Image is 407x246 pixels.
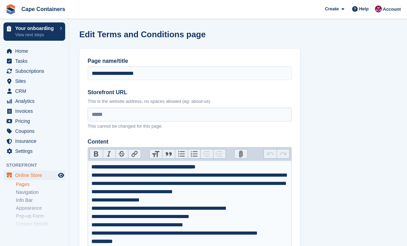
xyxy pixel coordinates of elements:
[3,96,65,106] a: menu
[15,136,57,146] span: Insurance
[162,149,175,158] button: Quote
[15,86,57,96] span: CRM
[15,146,57,156] span: Settings
[3,170,65,180] a: menu
[16,213,65,219] a: Pop-up Form
[3,22,65,41] a: Your onboarding View next steps
[15,170,57,180] span: Online Store
[3,76,65,86] a: menu
[103,149,116,158] button: Italic
[57,171,65,179] a: Preview store
[88,57,292,65] label: Page name/title
[15,46,57,56] span: Home
[3,106,65,116] a: menu
[200,149,213,158] button: Decrease Level
[15,106,57,116] span: Invoices
[277,149,289,158] button: Redo
[3,46,65,56] a: menu
[88,88,292,97] label: Storefront URL
[3,66,65,76] a: menu
[15,116,57,126] span: Pricing
[3,126,65,136] a: menu
[375,6,382,12] img: Matt Dollisson
[3,86,65,96] a: menu
[79,30,206,39] h1: Edit Terms and Conditions page
[264,149,277,158] button: Undo
[325,6,339,12] span: Create
[16,221,65,227] a: Contact Details
[15,32,56,38] p: View next steps
[3,136,65,146] a: menu
[213,149,226,158] button: Increase Level
[15,26,56,31] p: Your onboarding
[15,66,57,76] span: Subscriptions
[235,149,247,158] button: Attach Files
[6,4,16,14] img: stora-icon-8386f47178a22dfd0bd8f6a31ec36ba5ce8667c1dd55bd0f319d3a0aa187defe.svg
[15,76,57,86] span: Sites
[16,197,65,204] a: Info Bar
[88,138,292,146] label: Content
[188,149,200,158] button: Numbers
[88,123,292,130] p: This cannot be changed for this page.
[19,3,68,15] a: Cape Containers
[175,149,188,158] button: Bullets
[3,146,65,156] a: menu
[383,6,401,13] span: Account
[16,181,65,188] a: Pages
[150,149,162,158] button: Heading
[16,189,65,196] a: Navigation
[15,126,57,136] span: Coupons
[116,149,128,158] button: Strikethrough
[16,205,65,211] a: Appearance
[6,162,69,169] span: Storefront
[90,149,103,158] button: Bold
[359,6,369,12] span: Help
[128,149,141,158] button: Link
[16,229,65,235] a: Reviews
[3,116,65,126] a: menu
[15,96,57,106] span: Analytics
[88,98,292,105] p: This is the website address, no spaces allowed (eg: about-us)
[3,56,65,66] a: menu
[15,56,57,66] span: Tasks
